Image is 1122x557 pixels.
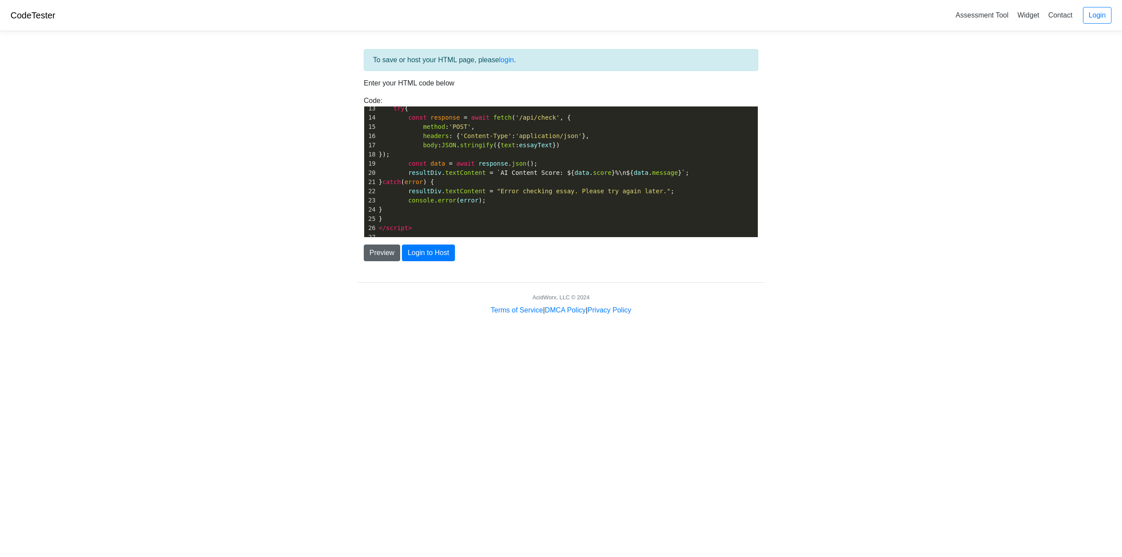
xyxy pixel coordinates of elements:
span: ( , { [379,114,571,121]
span: await [456,160,475,167]
span: await [471,114,490,121]
span: data [430,160,445,167]
span: "Error checking essay. Please try again later." [497,188,671,195]
span: : . ({ : }) [379,142,560,149]
span: textContent [445,188,486,195]
div: 24 [364,205,377,214]
span: const [408,160,426,167]
span: 'POST' [449,123,471,130]
span: { [379,105,408,112]
span: }%\n${ [611,169,634,176]
span: message [652,169,678,176]
span: '/api/check' [515,114,560,121]
span: script [386,224,408,231]
button: Login to Host [402,245,454,261]
span: error [438,197,456,204]
div: 26 [364,224,377,233]
div: 20 [364,168,377,177]
a: Widget [1014,8,1043,22]
span: }); [379,151,390,158]
span: console [408,197,434,204]
span: } [379,206,383,213]
div: 18 [364,150,377,159]
span: . (); [379,160,538,167]
span: . . . ; [379,169,689,176]
div: 23 [364,196,377,205]
span: data [575,169,589,176]
div: 21 [364,177,377,187]
span: </ [379,224,386,231]
span: = [449,160,452,167]
span: stringify [460,142,493,149]
div: 17 [364,141,377,150]
div: 16 [364,131,377,141]
div: 22 [364,187,377,196]
div: 14 [364,113,377,122]
div: | | [491,305,631,316]
a: Contact [1045,8,1076,22]
span: } ( ) { [379,178,434,185]
span: body [423,142,438,149]
span: . ; [379,188,674,195]
span: : { : }, [379,132,589,139]
div: 19 [364,159,377,168]
a: Terms of Service [491,306,543,314]
span: error [405,178,423,185]
span: }` [678,169,685,176]
span: 'application/json' [515,132,582,139]
div: To save or host your HTML page, please . [364,49,758,71]
span: = [490,188,493,195]
a: Login [1083,7,1111,24]
span: textContent [445,169,486,176]
span: headers [423,132,449,139]
span: text [501,142,515,149]
span: : , [379,123,475,130]
span: catch [382,178,401,185]
p: Enter your HTML code below [364,78,758,89]
span: JSON [441,142,456,149]
span: = [464,114,467,121]
span: method [423,123,445,130]
div: 13 [364,104,377,113]
span: essayText [519,142,552,149]
span: error [460,197,478,204]
span: const [408,114,426,121]
span: . ( ); [379,197,486,204]
span: resultDiv [408,188,441,195]
span: = [490,169,493,176]
div: AcidWorx, LLC © 2024 [533,293,589,302]
span: > [408,224,412,231]
span: fetch [493,114,511,121]
a: Assessment Tool [952,8,1012,22]
div: 25 [364,214,377,224]
span: `AI Content Score: ${ [497,169,575,176]
a: CodeTester [11,11,55,20]
div: 27 [364,233,377,242]
span: score [593,169,611,176]
span: try [394,105,405,112]
span: 'Content-Type' [460,132,511,139]
div: 15 [364,122,377,131]
span: } [379,215,383,222]
span: response [430,114,460,121]
div: Code: [357,96,765,238]
span: data [634,169,649,176]
span: resultDiv [408,169,441,176]
a: login [499,56,514,64]
button: Preview [364,245,400,261]
span: response [479,160,508,167]
span: json [512,160,527,167]
a: Privacy Policy [588,306,632,314]
a: DMCA Policy [545,306,586,314]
